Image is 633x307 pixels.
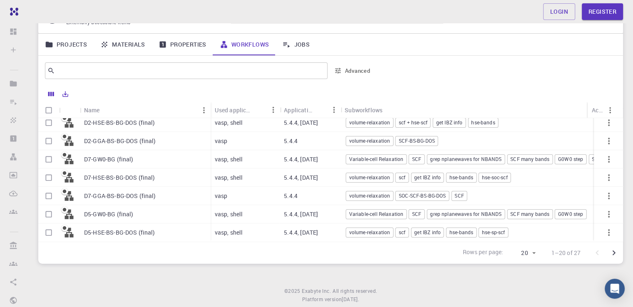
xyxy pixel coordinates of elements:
[253,103,266,116] button: Sort
[582,3,623,20] a: Register
[84,210,134,218] p: D5-GW0-BG (final)
[462,248,503,257] p: Rows per page:
[84,155,134,163] p: D7-GW0-BG (final)
[284,155,318,163] p: 5.4.4, [DATE]
[346,137,393,144] span: volume-relaxation
[84,228,155,237] p: D5-HSE-BS-BG-DOS (final)
[427,210,504,218] span: grep nplanewaves for NBANDS
[197,104,211,117] button: Menu
[215,119,243,127] p: vasp, shell
[342,295,359,304] a: [DATE].
[468,119,498,126] span: hse-bands
[479,174,511,181] span: hse-soc-scf
[433,119,466,126] span: get IBZ info
[284,137,298,145] p: 5.4.4
[479,229,508,236] span: hse-sp-scf
[411,174,444,181] span: get IBZ info
[507,210,552,218] span: SCF many bands
[284,192,298,200] p: 5.4.4
[447,229,476,236] span: hse-bands
[551,249,581,257] p: 1–20 of 27
[215,173,243,182] p: vasp, shell
[266,103,280,116] button: Menu
[603,104,617,117] button: Menu
[215,228,243,237] p: vasp, shell
[44,87,58,101] button: Columns
[215,192,228,200] p: vasp
[427,156,504,163] span: grep nplanewaves for NBANDS
[342,296,359,302] span: [DATE] .
[84,119,155,127] p: D2-HSE-BS-BG-DOS (final)
[84,102,100,118] div: Name
[589,156,615,163] span: SOC-SCF
[592,102,603,118] div: Actions
[346,192,393,199] span: volume-relaxation
[100,104,113,117] button: Sort
[346,156,407,163] span: Variable-cell Relaxation
[94,34,152,55] a: Materials
[346,174,393,181] span: volume-relaxation
[605,279,625,299] div: Open Intercom Messenger
[58,87,72,101] button: Export
[284,102,314,118] div: Application Version
[409,156,424,163] span: SCF
[80,102,211,118] div: Name
[382,103,396,116] button: Sort
[396,192,449,199] span: SOC-SCF-BS-BG-DOS
[59,102,80,118] div: Icon
[409,210,424,218] span: SCF
[7,7,18,16] img: logo
[396,137,438,144] span: SCF-BS-BG-DOS
[84,173,155,182] p: D7-HSE-BS-BG-DOS (final)
[276,34,316,55] a: Jobs
[215,210,243,218] p: vasp, shell
[396,174,408,181] span: scf
[215,155,243,163] p: vasp, shell
[543,3,575,20] a: Login
[152,34,213,55] a: Properties
[284,173,318,182] p: 5.4.4, [DATE]
[396,229,408,236] span: scf
[284,119,318,127] p: 5.4.4, [DATE]
[452,192,467,199] span: SCF
[340,102,619,118] div: Subworkflows
[606,245,622,261] button: Go to next page
[555,156,586,163] span: G0W0 step
[84,192,156,200] p: D7-GGA-BS-BG-DOS (final)
[302,287,331,294] span: Exabyte Inc.
[284,210,318,218] p: 5.4.4, [DATE]
[331,64,374,77] button: Advanced
[215,137,228,145] p: vasp
[302,287,331,295] a: Exabyte Inc.
[302,295,342,304] span: Platform version
[555,210,586,218] span: G0W0 step
[38,34,94,55] a: Projects
[345,102,382,118] div: Subworkflows
[84,137,156,145] p: D2-GGA-BS-BG-DOS (final)
[588,102,617,118] div: Actions
[333,287,377,295] span: All rights reserved.
[284,228,318,237] p: 5.4.4, [DATE]
[507,247,538,259] div: 20
[284,287,302,295] span: © 2025
[396,119,430,126] span: scf + hse-scf
[213,34,276,55] a: Workflows
[215,102,253,118] div: Used application
[346,119,393,126] span: volume-relaxation
[314,103,327,116] button: Sort
[346,210,407,218] span: Variable-cell Relaxation
[346,229,393,236] span: volume-relaxation
[327,103,340,116] button: Menu
[280,102,340,118] div: Application Version
[507,156,552,163] span: SCF many bands
[411,229,444,236] span: get IBZ info
[211,102,280,118] div: Used application
[447,174,476,181] span: hse-bands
